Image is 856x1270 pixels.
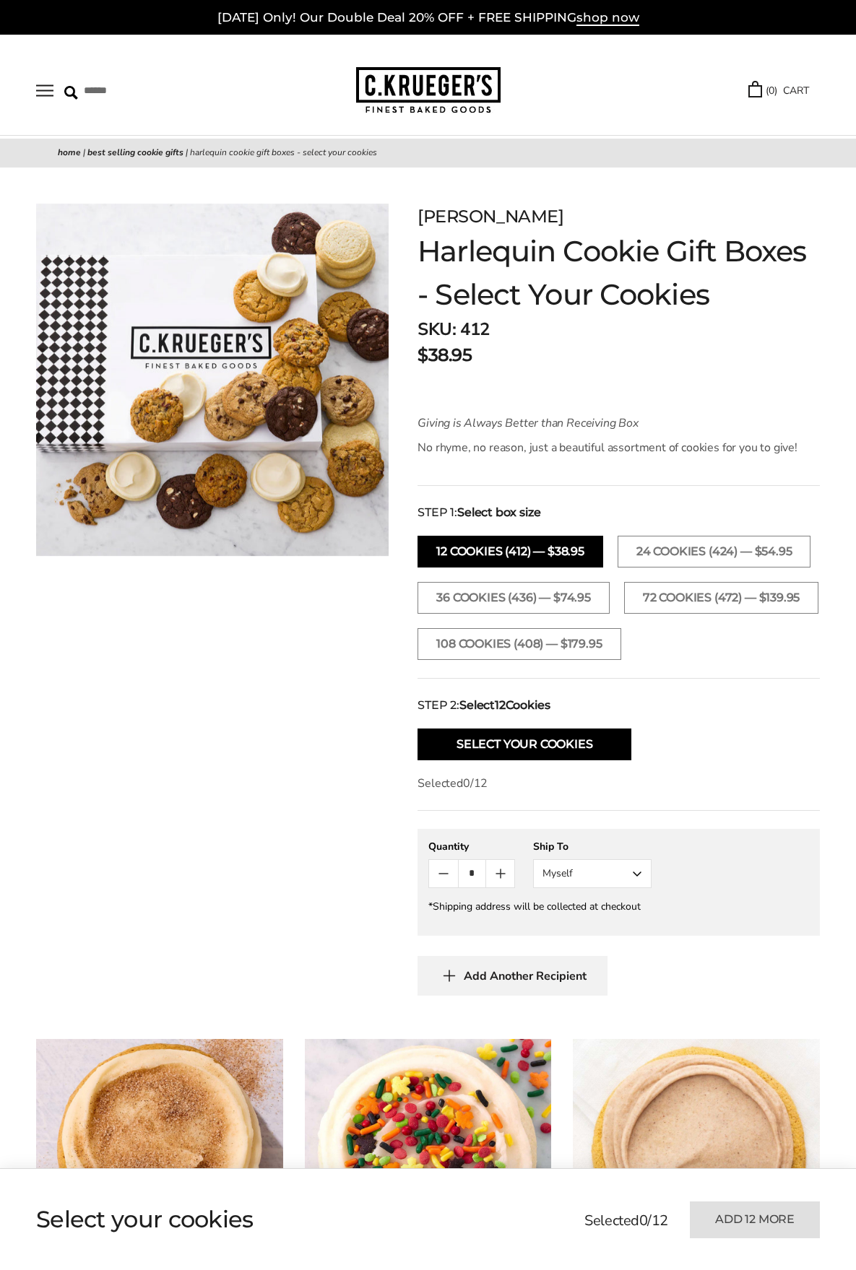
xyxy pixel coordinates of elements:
[58,146,798,160] nav: breadcrumbs
[418,415,639,431] em: Giving is Always Better than Receiving Box
[474,775,488,791] span: 12
[418,697,820,714] div: STEP 2:
[418,829,820,936] gfm-form: New recipient
[217,10,639,26] a: [DATE] Only! Our Double Deal 20% OFF + FREE SHIPPINGshop now
[533,840,652,853] div: Ship To
[418,628,621,660] button: 108 Cookies (408) — $179.95
[418,775,820,792] p: Selected /
[652,1211,668,1230] span: 12
[418,582,610,614] button: 36 Cookies (436) — $74.95
[533,859,652,888] button: Myself
[418,318,456,341] strong: SKU:
[418,956,608,996] button: Add Another Recipient
[584,1210,668,1232] p: Selected /
[64,86,78,100] img: Search
[418,536,603,567] button: 12 Cookies (412) — $38.95
[58,147,81,158] a: Home
[639,1211,648,1230] span: 0
[356,67,501,114] img: C.KRUEGER'S
[36,84,53,97] button: Open navigation
[429,860,457,887] button: Count minus
[36,204,389,556] img: Harlequin Cookie Gift Boxes - Select Your Cookies
[418,728,631,760] button: Select Your Cookies
[186,147,188,158] span: |
[459,697,550,714] strong: Select Cookies
[418,204,820,230] p: [PERSON_NAME]
[748,82,809,99] a: (0) CART
[64,79,225,102] input: Search
[428,900,809,913] div: *Shipping address will be collected at checkout
[190,147,377,158] span: Harlequin Cookie Gift Boxes - Select Your Cookies
[418,504,820,521] div: STEP 1:
[418,439,813,456] p: No rhyme, no reason, just a beautiful assortment of cookies for you to give!
[618,536,811,567] button: 24 Cookies (424) — $54.95
[464,969,587,983] span: Add Another Recipient
[418,230,820,316] h1: Harlequin Cookie Gift Boxes - Select Your Cookies
[495,698,506,712] span: 12
[428,840,515,853] div: Quantity
[83,147,85,158] span: |
[624,582,818,614] button: 72 Cookies (472) — $139.95
[458,860,486,887] input: Quantity
[418,342,472,368] p: $38.95
[457,504,540,521] strong: Select box size
[486,860,514,887] button: Count plus
[690,1201,820,1238] button: Add 12 more
[87,147,183,158] a: Best Selling Cookie Gifts
[576,10,639,26] span: shop now
[460,318,490,341] span: 412
[463,775,470,791] span: 0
